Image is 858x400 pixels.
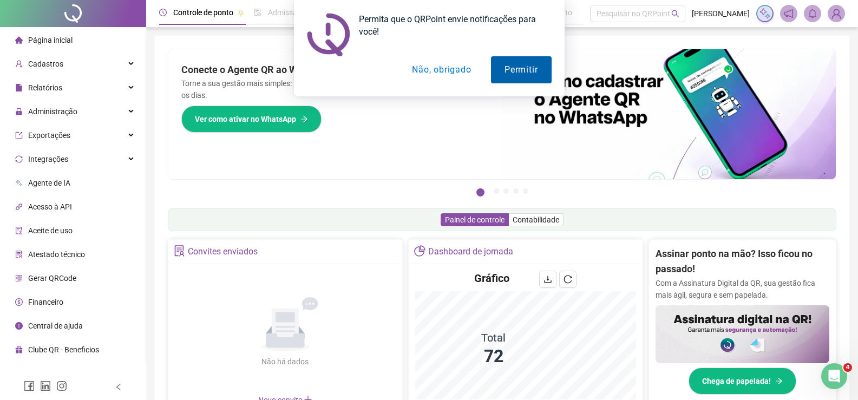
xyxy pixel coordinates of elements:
[398,56,484,83] button: Não, obrigado
[523,188,528,194] button: 5
[15,251,23,258] span: solution
[503,188,509,194] button: 3
[28,202,72,211] span: Acesso à API
[689,368,796,395] button: Chega de papelada!
[235,356,335,368] div: Não há dados
[40,381,51,391] span: linkedin
[494,188,499,194] button: 2
[656,277,829,301] p: Com a Assinatura Digital da QR, sua gestão fica mais ágil, segura e sem papelada.
[491,56,551,83] button: Permitir
[476,188,484,196] button: 1
[24,381,35,391] span: facebook
[775,377,783,385] span: arrow-right
[656,305,829,363] img: banner%2F02c71560-61a6-44d4-94b9-c8ab97240462.png
[513,215,559,224] span: Contabilidade
[656,246,829,277] h2: Assinar ponto na mão? Isso ficou no passado!
[15,298,23,306] span: dollar
[15,227,23,234] span: audit
[564,275,572,284] span: reload
[28,274,76,283] span: Gerar QRCode
[28,155,68,163] span: Integrações
[115,383,122,391] span: left
[28,131,70,140] span: Exportações
[15,346,23,353] span: gift
[821,363,847,389] iframe: Intercom live chat
[15,322,23,330] span: info-circle
[502,49,836,179] img: banner%2F2c883de7-d648-48f0-8c15-3f5a5c1030df.png
[843,363,852,372] span: 4
[513,188,519,194] button: 4
[300,115,308,123] span: arrow-right
[174,245,185,257] span: solution
[15,274,23,282] span: qrcode
[414,245,425,257] span: pie-chart
[28,250,85,259] span: Atestado técnico
[543,275,552,284] span: download
[28,179,70,187] span: Agente de IA
[181,106,322,133] button: Ver como ativar no WhatsApp
[28,322,83,330] span: Central de ajuda
[56,381,67,391] span: instagram
[307,13,350,56] img: notification icon
[28,345,99,354] span: Clube QR - Beneficios
[350,13,552,38] div: Permita que o QRPoint envie notificações para você!
[474,271,509,286] h4: Gráfico
[195,113,296,125] span: Ver como ativar no WhatsApp
[28,298,63,306] span: Financeiro
[188,242,258,261] div: Convites enviados
[15,108,23,115] span: lock
[15,203,23,211] span: api
[445,215,505,224] span: Painel de controle
[428,242,513,261] div: Dashboard de jornada
[702,375,771,387] span: Chega de papelada!
[15,132,23,139] span: export
[15,155,23,163] span: sync
[28,107,77,116] span: Administração
[28,226,73,235] span: Aceite de uso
